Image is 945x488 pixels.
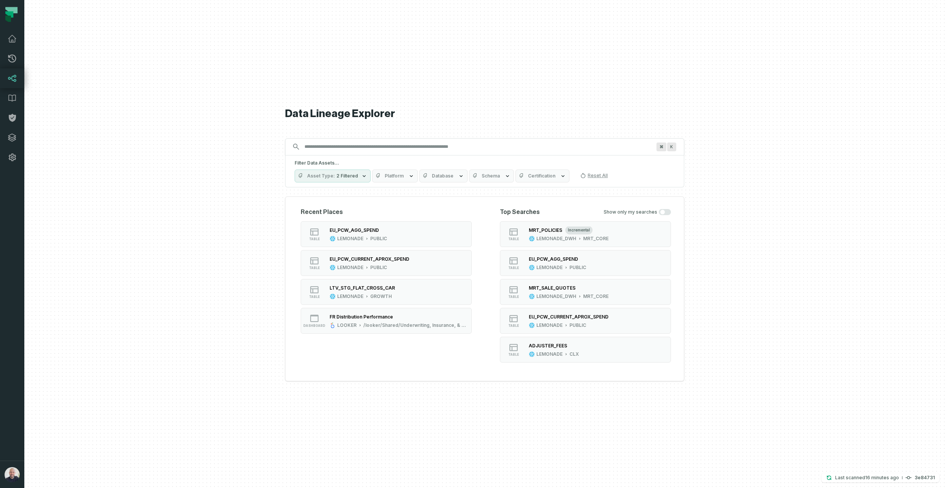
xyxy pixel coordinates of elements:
h4: 3e84731 [915,475,935,480]
button: Last scanned[DATE] 1:28:15 PM3e84731 [821,473,939,482]
h1: Data Lineage Explorer [285,107,684,120]
img: avatar of Daniel Ochoa Bimblich [5,467,20,482]
span: Press ⌘ + K to focus the search bar [667,143,676,151]
p: Last scanned [835,474,899,482]
span: Press ⌘ + K to focus the search bar [656,143,666,151]
relative-time: Aug 24, 2025, 1:28 PM GMT+3 [865,475,899,480]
